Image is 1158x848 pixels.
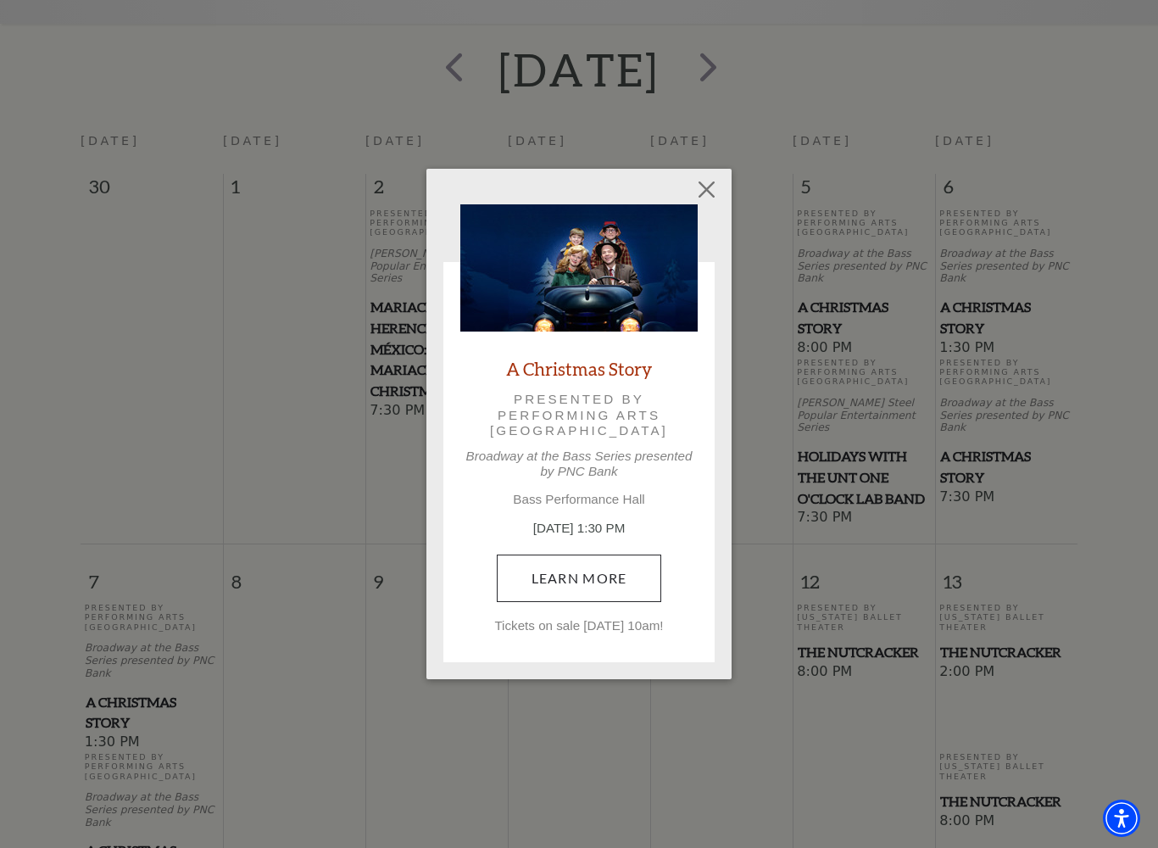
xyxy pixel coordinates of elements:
[1103,800,1140,837] div: Accessibility Menu
[460,618,698,633] p: Tickets on sale [DATE] 10am!
[497,555,662,602] a: December 6, 1:30 PM Learn More Tickets on sale Friday, June 27 at 10am
[484,392,674,438] p: Presented by Performing Arts [GEOGRAPHIC_DATA]
[506,357,652,380] a: A Christmas Story
[460,519,698,538] p: [DATE] 1:30 PM
[691,173,723,205] button: Close
[460,204,698,332] img: A Christmas Story
[460,449,698,479] p: Broadway at the Bass Series presented by PNC Bank
[460,492,698,507] p: Bass Performance Hall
